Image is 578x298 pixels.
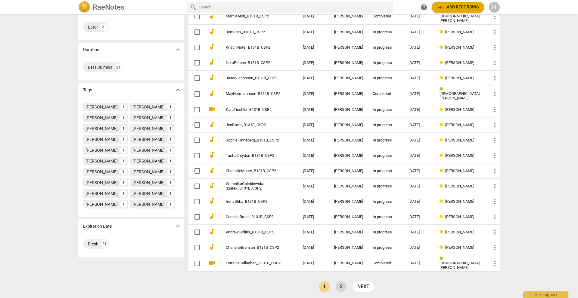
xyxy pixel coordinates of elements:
[298,86,329,102] td: [DATE]
[336,281,346,292] a: Page 2
[491,167,499,175] span: more_vert
[226,76,281,81] a: JasonJacobson_B131B_CSP2
[167,158,174,164] div: 1
[445,76,474,80] span: [PERSON_NAME]
[85,126,118,132] div: [PERSON_NAME]
[437,4,479,11] span: Add recording
[409,261,430,266] div: [DATE]
[373,184,399,189] div: In progress
[334,154,363,158] div: [PERSON_NAME]
[208,59,216,66] span: audiotrack
[440,60,445,65] span: Review status: in progress
[208,28,216,35] span: audiotrack
[132,180,165,186] div: [PERSON_NAME]
[491,152,499,159] span: more_vert
[226,199,281,204] a: IrenaStika_B131B_CSP2
[409,215,430,219] div: [DATE]
[78,1,90,13] img: Logo
[319,281,330,292] a: Page 1 is your current page
[491,260,499,267] span: more_vert
[373,76,399,81] div: In progress
[491,29,499,36] span: more_vert
[226,182,281,191] a: WeronikaGolebiewska-Szarek_B131B_CSP2
[445,214,474,219] span: [PERSON_NAME]
[440,87,445,91] span: Review status: completed
[334,215,363,219] div: [PERSON_NAME]
[334,92,363,96] div: [PERSON_NAME]
[298,240,329,255] td: [DATE]
[440,214,445,219] span: Review status: in progress
[440,184,445,188] span: Review status: in progress
[120,104,127,110] div: 1
[208,74,216,81] span: audiotrack
[298,71,329,86] td: [DATE]
[491,198,499,205] span: more_vert
[440,45,445,50] span: Review status: in progress
[167,104,174,110] div: 1
[208,182,216,189] span: audiotrack
[334,45,363,50] div: [PERSON_NAME]
[445,230,474,234] span: [PERSON_NAME]
[190,4,197,11] span: search
[298,209,329,225] td: [DATE]
[491,213,499,220] span: more_vert
[208,43,216,50] span: audiotrack
[491,244,499,251] span: more_vert
[208,105,216,113] span: videocam
[208,12,216,20] span: audiotrack
[373,230,399,235] div: In progress
[120,179,127,186] div: 1
[120,201,127,208] div: 1
[120,169,127,175] div: 1
[334,199,363,204] div: [PERSON_NAME]
[334,184,363,189] div: [PERSON_NAME]
[85,158,118,164] div: [PERSON_NAME]
[409,138,430,143] div: [DATE]
[491,183,499,190] span: more_vert
[409,76,430,81] div: [DATE]
[445,123,474,127] span: [PERSON_NAME]
[373,245,399,250] div: In progress
[445,30,474,34] span: [PERSON_NAME]
[440,199,445,204] span: Review status: in progress
[440,91,480,100] span: [DEMOGRAPHIC_DATA][PERSON_NAME]
[208,151,216,159] span: audiotrack
[208,213,216,220] span: audiotrack
[491,13,499,20] span: more_vert
[226,154,281,158] a: TashaCroydon_B131B_CSP2
[445,199,474,204] span: [PERSON_NAME]
[491,90,499,98] span: more_vert
[298,148,329,163] td: [DATE]
[418,2,429,13] a: Help
[226,108,281,112] a: KaraTischler_B131B_CSP2
[167,136,174,143] div: 1
[491,44,499,51] span: more_vert
[226,30,281,35] a: JenYuan_B131B_CSP2
[85,115,118,121] div: [PERSON_NAME]
[132,147,165,153] div: [PERSON_NAME]
[409,245,430,250] div: [DATE]
[88,241,98,247] div: Fresh
[226,14,281,19] a: MarnieAlon_B131B_CSP2
[226,92,281,96] a: MayHerrmannsen_B131B_CSP2
[208,90,216,97] span: audiotrack
[226,61,281,65] a: NoraPerone_B131B_CSP2
[373,154,399,158] div: In progress
[120,136,127,143] div: 1
[120,158,127,164] div: 1
[445,184,474,188] span: [PERSON_NAME]
[440,107,445,112] span: Review status: in progress
[409,123,430,127] div: [DATE]
[409,45,430,50] div: [DATE]
[226,215,281,219] a: CorneliaBraun_B131B_CSP2
[373,108,399,112] div: In progress
[226,123,281,127] a: JenDavis_B131B_CSP2
[226,169,281,173] a: CharlotteMoore_B131B_CSP2
[85,169,118,175] div: [PERSON_NAME]
[226,245,281,250] a: CharleneBronson_B131B_CSP2
[440,261,480,270] span: [DEMOGRAPHIC_DATA][PERSON_NAME]
[409,14,430,19] div: [DATE]
[409,230,430,235] div: [DATE]
[353,281,374,292] a: next
[132,190,165,196] div: [PERSON_NAME]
